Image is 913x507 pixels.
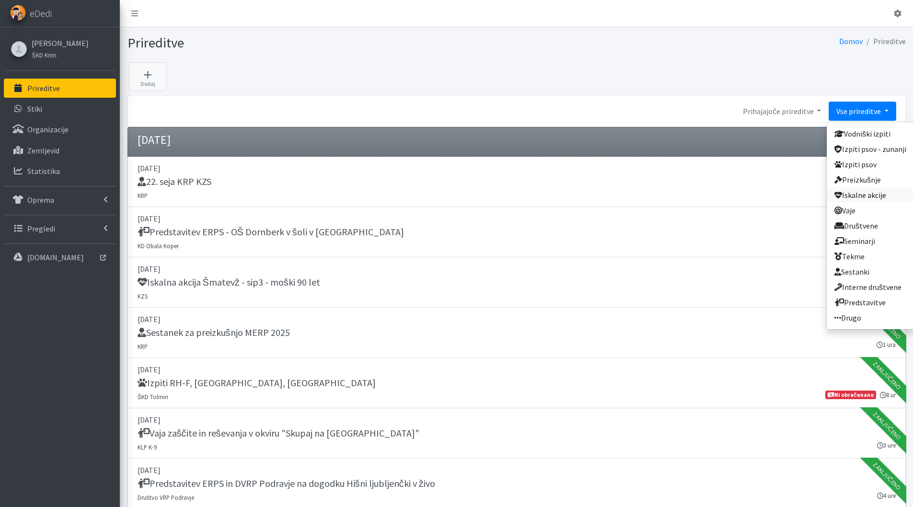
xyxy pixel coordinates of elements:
[138,343,148,350] small: KRP
[138,133,171,147] h4: [DATE]
[138,427,419,439] h5: Vaja zaščite in reševanja v okviru "Skupaj na [GEOGRAPHIC_DATA]"
[138,277,320,288] h5: Iskalna akcija Šmatevž - sip3 - moški 90 let
[10,5,26,21] img: eDedi
[4,141,116,160] a: Zemljevid
[27,83,60,93] p: Prireditve
[138,377,376,389] h5: Izpiti RH-F, [GEOGRAPHIC_DATA], [GEOGRAPHIC_DATA]
[138,313,896,325] p: [DATE]
[863,35,906,48] li: Prireditve
[32,37,89,49] a: [PERSON_NAME]
[27,125,69,134] p: Organizacije
[138,478,435,489] h5: Predstavitev ERPS in DVRP Podravje na dogodku Hišni ljubljenčki v živo
[127,157,906,207] a: [DATE] 22. seja KRP KZS KRP 4 ure
[4,219,116,238] a: Pregledi
[27,166,60,176] p: Statistika
[4,190,116,209] a: Oprema
[839,36,863,46] a: Domov
[30,6,52,21] span: eDedi
[32,49,89,60] a: ŠKD Krim
[138,213,896,224] p: [DATE]
[27,195,54,205] p: Oprema
[829,102,896,121] a: Vse prireditve
[138,393,169,401] small: ŠKD Tolmin
[127,308,906,358] a: [DATE] Sestanek za preizkušnjo MERP 2025 KRP 1 ura Zaključeno
[138,292,148,300] small: KZS
[4,99,116,118] a: Stiki
[4,120,116,139] a: Organizacije
[138,364,896,375] p: [DATE]
[128,62,167,91] a: Dodaj
[138,242,179,250] small: KD Obala Koper
[138,263,896,275] p: [DATE]
[138,176,211,187] h5: 22. seja KRP KZS
[27,104,42,114] p: Stiki
[138,494,194,501] small: Društvo VRP Podravje
[138,327,290,338] h5: Sestanek za preizkušnjo MERP 2025
[735,102,829,121] a: Prihajajoče prireditve
[27,146,59,155] p: Zemljevid
[127,358,906,408] a: [DATE] Izpiti RH-F, [GEOGRAPHIC_DATA], [GEOGRAPHIC_DATA] ŠKD Tolmin 8 ur Ni obračunano Zaključeno
[32,51,57,59] small: ŠKD Krim
[4,248,116,267] a: [DOMAIN_NAME]
[127,35,513,51] h1: Prireditve
[138,443,157,451] small: KLP K-9
[127,257,906,308] a: [DATE] Iskalna akcija Šmatevž - sip3 - moški 90 let KZS 2 uri Obračunano Zaključeno
[138,414,896,426] p: [DATE]
[138,464,896,476] p: [DATE]
[127,408,906,459] a: [DATE] Vaja zaščite in reševanja v okviru "Skupaj na [GEOGRAPHIC_DATA]" KLP K-9 3 ure Zaključeno
[825,391,876,399] span: Ni obračunano
[127,207,906,257] a: [DATE] Predstavitev ERPS - OŠ Dornberk v šoli v [GEOGRAPHIC_DATA] KD Obala Koper 2 uri Zaključeno
[4,161,116,181] a: Statistika
[138,192,148,199] small: KRP
[138,226,404,238] h5: Predstavitev ERPS - OŠ Dornberk v šoli v [GEOGRAPHIC_DATA]
[27,253,84,262] p: [DOMAIN_NAME]
[27,224,55,233] p: Pregledi
[138,162,896,174] p: [DATE]
[4,79,116,98] a: Prireditve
